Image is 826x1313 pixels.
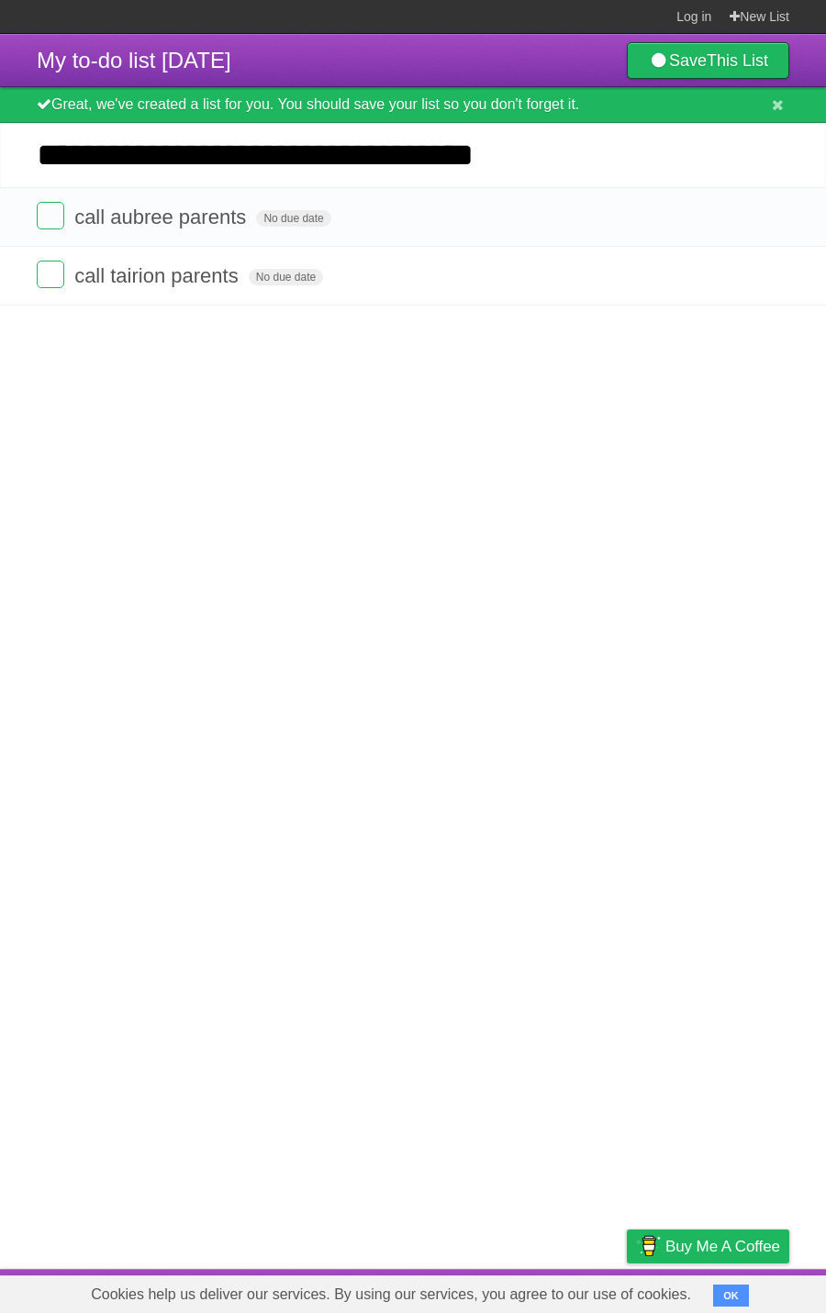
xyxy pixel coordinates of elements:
[256,210,330,227] span: No due date
[37,261,64,288] label: Done
[383,1274,421,1308] a: About
[541,1274,581,1308] a: Terms
[627,1230,789,1263] a: Buy me a coffee
[713,1285,749,1307] button: OK
[627,42,789,79] a: SaveThis List
[249,269,323,285] span: No due date
[74,264,243,287] span: call tairion parents
[443,1274,518,1308] a: Developers
[665,1230,780,1263] span: Buy me a coffee
[707,51,768,70] b: This List
[73,1276,709,1313] span: Cookies help us deliver our services. By using our services, you agree to our use of cookies.
[674,1274,789,1308] a: Suggest a feature
[74,206,251,228] span: call aubree parents
[37,202,64,229] label: Done
[37,48,231,72] span: My to-do list [DATE]
[603,1274,651,1308] a: Privacy
[636,1230,661,1262] img: Buy me a coffee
